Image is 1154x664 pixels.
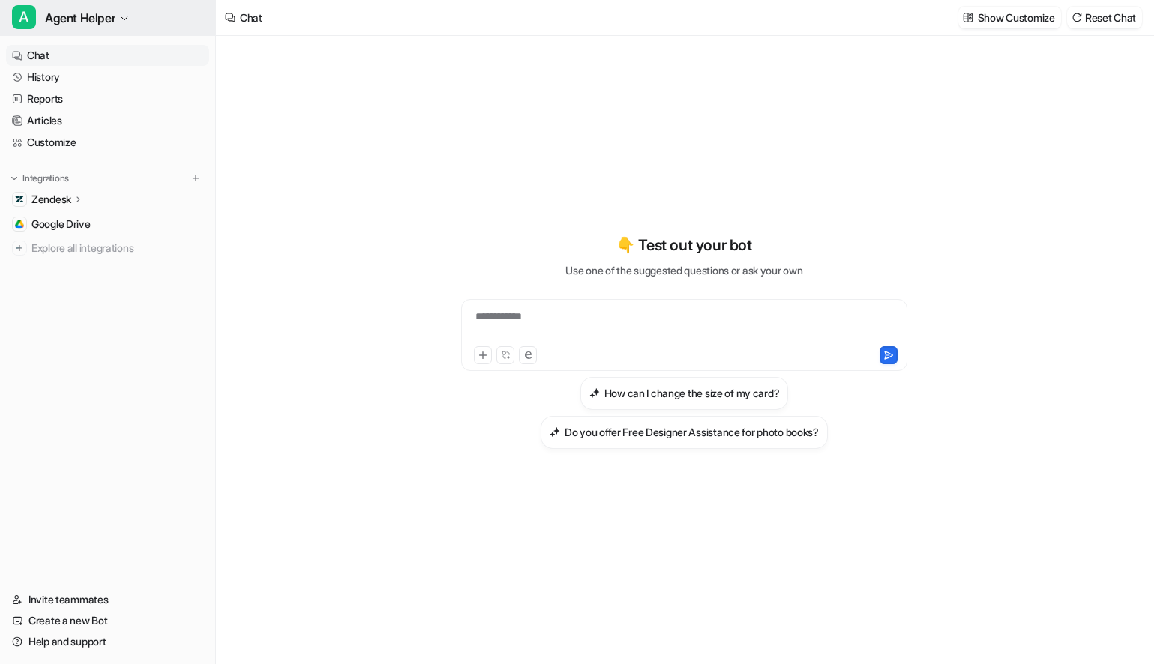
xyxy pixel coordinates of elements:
[31,236,203,260] span: Explore all integrations
[45,7,115,28] span: Agent Helper
[31,192,71,207] p: Zendesk
[6,171,73,186] button: Integrations
[9,173,19,184] img: expand menu
[565,424,819,440] h3: Do you offer Free Designer Assistance for photo books?
[6,238,209,259] a: Explore all integrations
[12,241,27,256] img: explore all integrations
[604,385,780,401] h3: How can I change the size of my card?
[15,220,24,229] img: Google Drive
[6,45,209,66] a: Chat
[580,377,789,410] button: How can I change the size of my card?How can I change the size of my card?
[6,610,209,631] a: Create a new Bot
[6,132,209,153] a: Customize
[1067,7,1142,28] button: Reset Chat
[6,631,209,652] a: Help and support
[6,589,209,610] a: Invite teammates
[15,195,24,204] img: Zendesk
[616,234,751,256] p: 👇 Test out your bot
[589,387,600,399] img: How can I change the size of my card?
[12,5,36,29] span: A
[6,88,209,109] a: Reports
[978,10,1055,25] p: Show Customize
[6,67,209,88] a: History
[541,416,828,449] button: Do you offer Free Designer Assistance for photo books?Do you offer Free Designer Assistance for p...
[240,10,262,25] div: Chat
[963,12,973,23] img: customize
[6,110,209,131] a: Articles
[550,426,560,438] img: Do you offer Free Designer Assistance for photo books?
[6,214,209,235] a: Google DriveGoogle Drive
[190,173,201,184] img: menu_add.svg
[31,217,91,232] span: Google Drive
[22,172,69,184] p: Integrations
[1072,12,1082,23] img: reset
[958,7,1061,28] button: Show Customize
[565,262,802,278] p: Use one of the suggested questions or ask your own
